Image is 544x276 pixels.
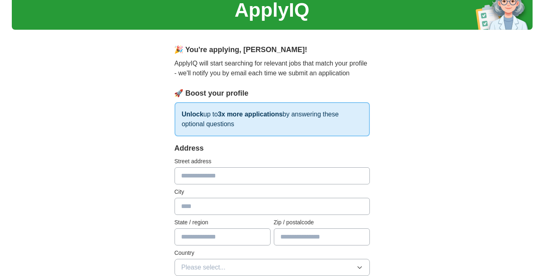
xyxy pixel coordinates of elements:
label: State / region [175,218,271,227]
button: Please select... [175,259,370,276]
strong: Unlock [182,111,203,118]
strong: 3x more applications [218,111,282,118]
p: up to by answering these optional questions [175,102,370,136]
p: ApplyIQ will start searching for relevant jobs that match your profile - we'll notify you by emai... [175,59,370,78]
div: 🚀 Boost your profile [175,88,370,99]
label: City [175,188,370,196]
div: Address [175,143,370,154]
label: Country [175,249,370,257]
span: Please select... [181,263,226,272]
label: Zip / postalcode [274,218,370,227]
label: Street address [175,157,370,166]
div: 🎉 You're applying , [PERSON_NAME] ! [175,44,370,55]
